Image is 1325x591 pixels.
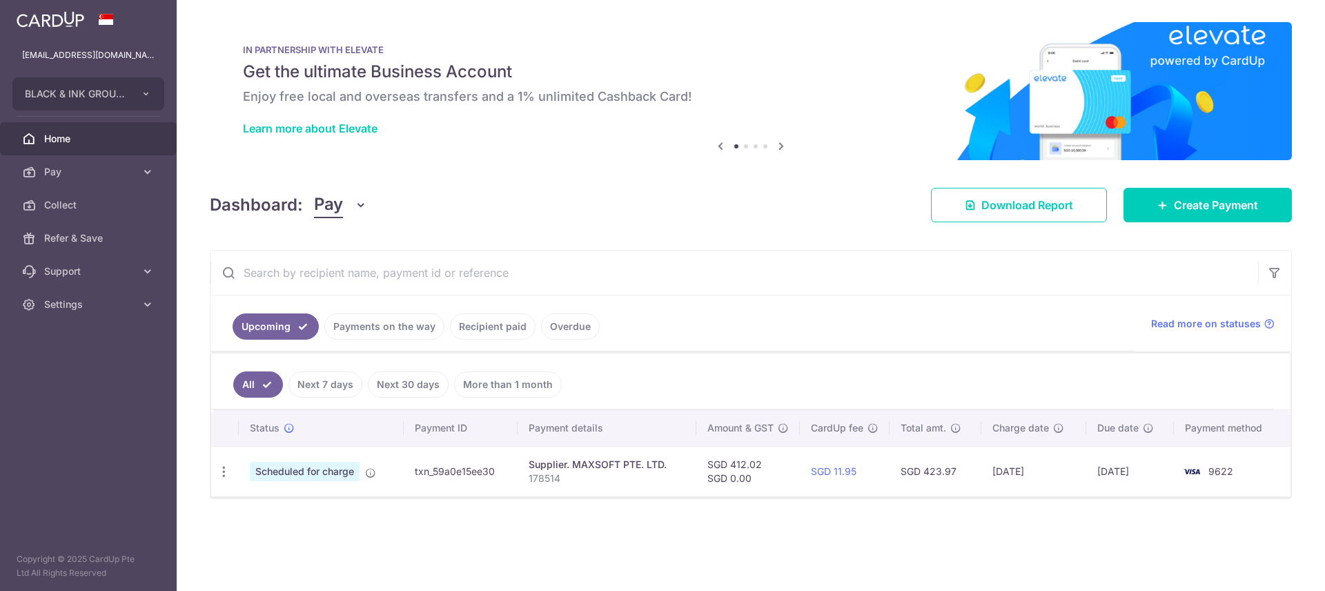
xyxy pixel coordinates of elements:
[454,371,562,398] a: More than 1 month
[44,132,135,146] span: Home
[1086,446,1174,496] td: [DATE]
[210,193,303,217] h4: Dashboard:
[314,192,367,218] button: Pay
[696,446,800,496] td: SGD 412.02 SGD 0.00
[44,198,135,212] span: Collect
[22,48,155,62] p: [EMAIL_ADDRESS][DOMAIN_NAME]
[1151,317,1261,331] span: Read more on statuses
[1178,463,1206,480] img: Bank Card
[243,88,1259,105] h6: Enjoy free local and overseas transfers and a 1% unlimited Cashback Card!
[811,465,856,477] a: SGD 11.95
[368,371,449,398] a: Next 30 days
[250,421,279,435] span: Status
[44,165,135,179] span: Pay
[518,410,696,446] th: Payment details
[314,192,343,218] span: Pay
[981,197,1073,213] span: Download Report
[243,122,377,135] a: Learn more about Elevate
[44,298,135,311] span: Settings
[233,313,319,340] a: Upcoming
[233,371,283,398] a: All
[1174,410,1290,446] th: Payment method
[811,421,863,435] span: CardUp fee
[17,11,84,28] img: CardUp
[243,44,1259,55] p: IN PARTNERSHIP WITH ELEVATE
[450,313,536,340] a: Recipient paid
[44,231,135,245] span: Refer & Save
[243,61,1259,83] h5: Get the ultimate Business Account
[931,188,1107,222] a: Download Report
[1123,188,1292,222] a: Create Payment
[404,446,518,496] td: txn_59a0e15ee30
[288,371,362,398] a: Next 7 days
[529,472,685,485] p: 178514
[324,313,444,340] a: Payments on the way
[1208,465,1233,477] span: 9622
[1151,317,1275,331] a: Read more on statuses
[210,22,1292,160] img: Renovation banner
[707,421,774,435] span: Amount & GST
[890,446,982,496] td: SGD 423.97
[981,446,1086,496] td: [DATE]
[210,251,1258,295] input: Search by recipient name, payment id or reference
[529,458,685,472] div: Supplier. MAXSOFT PTE. LTD.
[541,313,600,340] a: Overdue
[12,77,164,110] button: BLACK & INK GROUP PTE. LTD
[1097,421,1139,435] span: Due date
[992,421,1049,435] span: Charge date
[250,462,360,481] span: Scheduled for charge
[25,87,127,101] span: BLACK & INK GROUP PTE. LTD
[901,421,946,435] span: Total amt.
[1174,197,1258,213] span: Create Payment
[404,410,518,446] th: Payment ID
[44,264,135,278] span: Support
